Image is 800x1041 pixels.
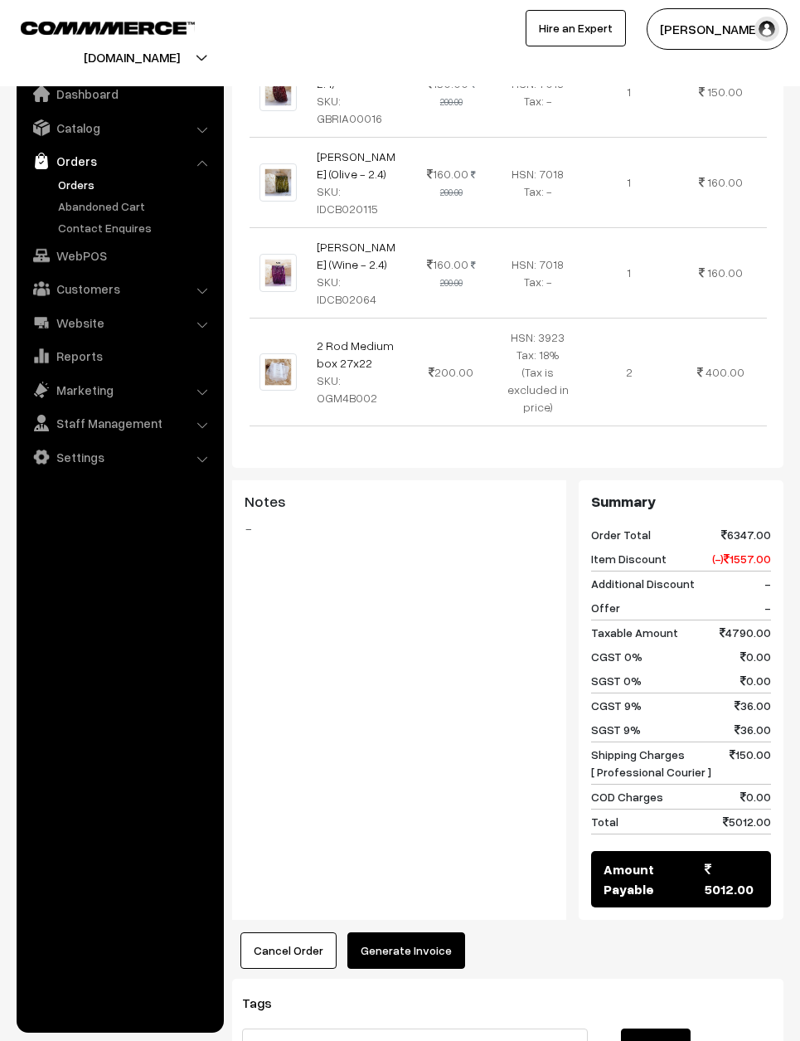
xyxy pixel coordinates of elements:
[21,442,218,472] a: Settings
[21,17,166,36] a: COMMMERCE
[21,146,218,176] a: Orders
[21,308,218,338] a: Website
[427,257,468,271] span: 160.00
[317,92,400,127] div: SKU: GBRIA00016
[21,22,195,34] img: COMMMERCE
[735,697,771,714] span: 36.00
[317,273,400,308] div: SKU: IDCB02064
[604,859,705,899] span: Amount Payable
[591,721,641,738] span: SGST 9%
[591,746,711,781] span: Shipping Charges [ Professional Courier ]
[245,518,554,538] blockquote: -
[591,575,695,592] span: Additional Discount
[764,599,771,616] span: -
[512,257,564,289] span: HSN: 7018 Tax: -
[591,599,620,616] span: Offer
[317,182,400,217] div: SKU: IDCB020115
[740,788,771,805] span: 0.00
[21,408,218,438] a: Staff Management
[440,79,476,107] strike: 200.00
[507,330,569,414] span: HSN: 3923 Tax: 18% (Tax is excluded in price)
[591,493,771,511] h3: Summary
[591,813,618,830] span: Total
[21,79,218,109] a: Dashboard
[730,746,771,781] span: 150.00
[591,697,642,714] span: CGST 9%
[54,219,218,236] a: Contact Enquires
[735,721,771,738] span: 36.00
[707,175,743,189] span: 160.00
[317,338,394,370] a: 2 Rod Medium box 27x22
[347,932,465,969] button: Generate Invoice
[721,526,771,543] span: 6347.00
[26,36,238,78] button: [DOMAIN_NAME]
[317,240,395,271] a: [PERSON_NAME] (Wine - 2.4)
[427,76,468,90] span: 150.00
[712,550,771,567] span: (-) 1557.00
[440,169,476,197] strike: 200.00
[259,254,297,291] img: 04.jpg
[54,197,218,215] a: Abandoned Cart
[317,149,395,181] a: [PERSON_NAME] (Olive - 2.4)
[627,175,631,189] span: 1
[21,375,218,405] a: Marketing
[591,648,642,665] span: CGST 0%
[740,672,771,689] span: 0.00
[591,526,651,543] span: Order Total
[705,859,759,899] span: 5012.00
[526,10,626,46] a: Hire an Expert
[242,995,292,1011] span: Tags
[627,265,631,280] span: 1
[720,624,771,641] span: 4790.00
[512,167,564,198] span: HSN: 7018 Tax: -
[627,85,631,99] span: 1
[317,59,388,90] a: Ria (Maroon - 2.4)
[647,8,788,50] button: [PERSON_NAME]
[259,163,297,201] img: OLIVE.jpg
[54,176,218,193] a: Orders
[427,167,468,181] span: 160.00
[591,550,667,567] span: Item Discount
[705,365,744,379] span: 400.00
[754,17,779,41] img: user
[591,672,642,689] span: SGST 0%
[21,274,218,304] a: Customers
[591,624,678,641] span: Taxable Amount
[21,241,218,270] a: WebPOS
[317,372,400,406] div: SKU: OGM4B002
[740,648,771,665] span: 0.00
[707,265,743,280] span: 160.00
[429,365,473,379] span: 200.00
[259,353,297,391] img: 03.jpg
[259,73,297,110] img: MAROON.jpg
[764,575,771,592] span: -
[245,493,554,511] h3: Notes
[440,260,476,288] strike: 200.00
[591,788,663,805] span: COD Charges
[707,85,743,99] span: 150.00
[240,932,337,969] button: Cancel Order
[626,365,633,379] span: 2
[21,341,218,371] a: Reports
[723,813,771,830] span: 5012.00
[512,76,564,108] span: HSN: 7018 Tax: -
[21,113,218,143] a: Catalog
